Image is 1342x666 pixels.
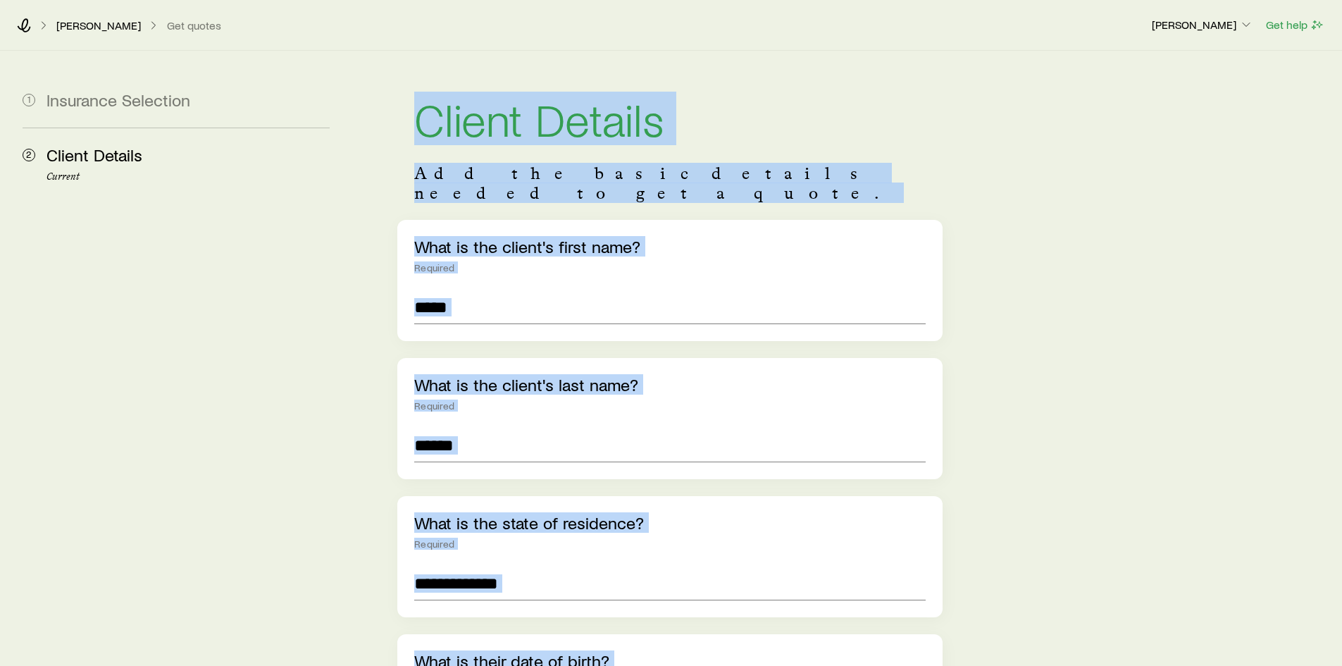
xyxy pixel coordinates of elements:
[414,164,925,203] p: Add the basic details needed to get a quote.
[414,237,925,257] p: What is the client's first name?
[414,96,925,141] h1: Client Details
[46,171,330,183] p: Current
[414,400,925,412] div: Required
[1151,17,1254,34] button: [PERSON_NAME]
[46,144,142,165] span: Client Details
[414,513,925,533] p: What is the state of residence?
[56,18,141,32] p: [PERSON_NAME]
[23,94,35,106] span: 1
[46,90,190,110] span: Insurance Selection
[1265,17,1325,33] button: Get help
[166,19,222,32] button: Get quotes
[414,262,925,273] div: Required
[414,375,925,395] p: What is the client's last name?
[1152,18,1253,32] p: [PERSON_NAME]
[414,538,925,550] div: Required
[23,149,35,161] span: 2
